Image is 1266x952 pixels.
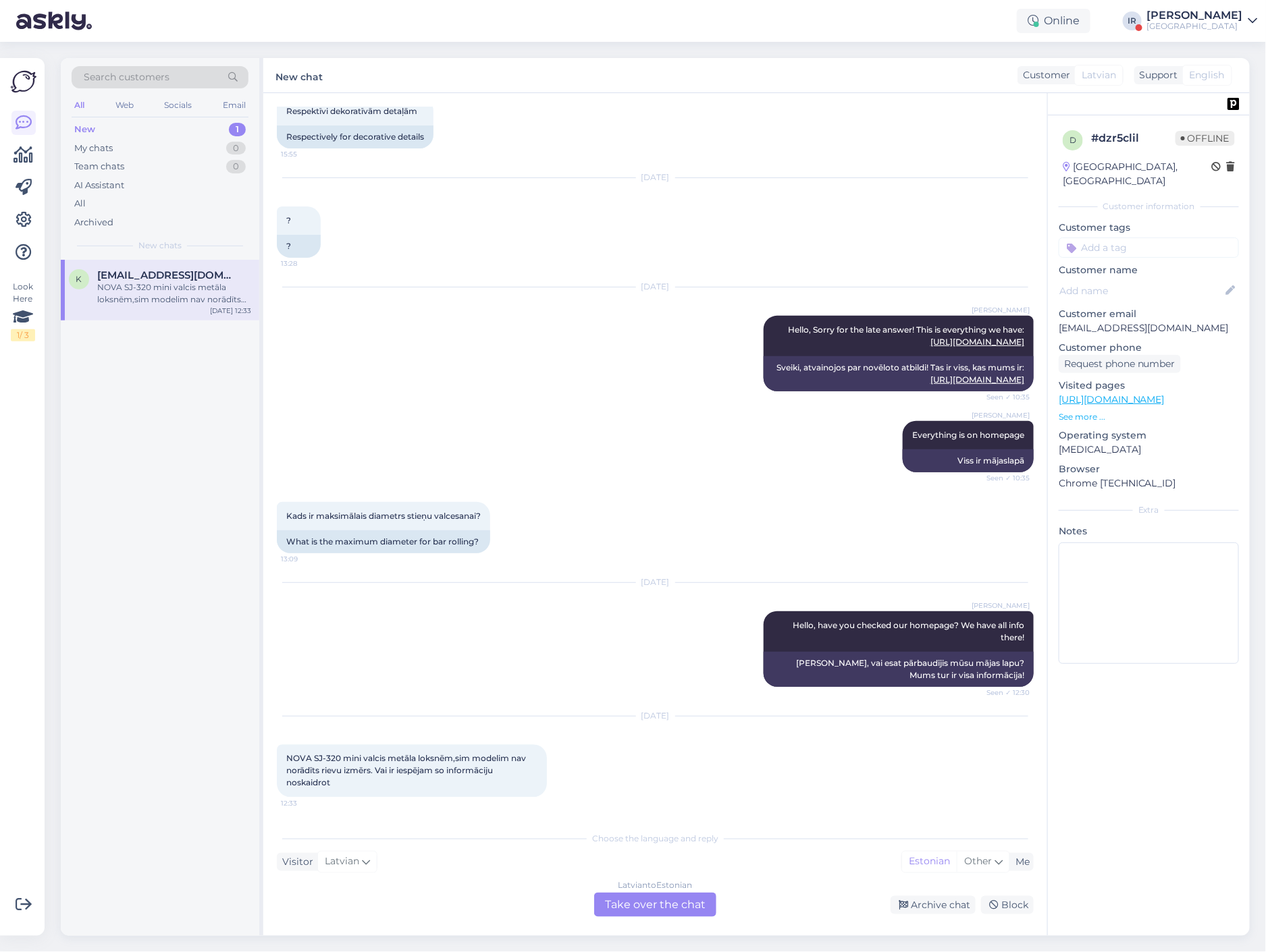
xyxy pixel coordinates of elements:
[277,235,321,258] div: ?
[1059,524,1239,538] p: Notes
[930,374,1024,385] a: [URL][DOMAIN_NAME]
[764,356,1034,391] div: Sveiki, atvainojos par novēloto atbildi! Tas ir viss, kas mums ir:
[72,96,87,114] div: All
[1147,10,1243,21] div: [PERSON_NAME]
[325,854,359,869] span: Latvian
[74,197,86,211] div: All
[1123,11,1142,30] div: IR
[210,306,251,316] div: [DATE] 12:33
[286,511,481,521] span: Kads ir maksimālais diametrs stieņu valcesanai?
[981,896,1034,914] div: Block
[1059,504,1239,516] div: Extra
[1134,68,1178,82] div: Support
[161,96,194,114] div: Socials
[618,879,693,891] div: Latvian to Estonian
[1059,200,1239,213] div: Customer information
[11,281,35,341] div: Look Here
[277,125,433,148] div: Respectively for decorative details
[912,430,1024,440] span: Everything is on homepage
[1059,443,1239,457] p: [MEDICAL_DATA]
[84,70,169,84] span: Search customers
[277,833,1034,845] div: Choose the language and reply
[972,600,1030,611] span: [PERSON_NAME]
[1091,130,1176,146] div: # dzr5clil
[220,96,248,114] div: Email
[277,576,1034,588] div: [DATE]
[277,281,1034,293] div: [DATE]
[964,855,992,867] span: Other
[1059,428,1239,443] p: Operating system
[1063,160,1212,188] div: [GEOGRAPHIC_DATA], [GEOGRAPHIC_DATA]
[1059,321,1239,335] p: [EMAIL_ADDRESS][DOMAIN_NAME]
[903,449,1034,472] div: Viss ir mājaslapā
[1147,21,1243,32] div: [GEOGRAPHIC_DATA]
[277,855,313,869] div: Visitor
[11,69,36,94] img: Askly Logo
[972,410,1030,420] span: [PERSON_NAME]
[1059,221,1239,235] p: Customer tags
[1190,68,1225,82] span: English
[1059,476,1239,491] p: Chrome [TECHNICAL_ID]
[1059,411,1239,423] p: See more ...
[74,179,124,192] div: AI Assistant
[1228,98,1240,110] img: pd
[1147,10,1258,32] a: [PERSON_NAME][GEOGRAPHIC_DATA]
[97,281,251,306] div: NOVA SJ-320 mini valcis metāla loksnēm,sim modelim nav norādīts rievu izmērs. Vai ir iespējam so ...
[229,123,246,136] div: 1
[1176,131,1235,146] span: Offline
[972,305,1030,315] span: [PERSON_NAME]
[1059,341,1239,355] p: Customer phone
[226,142,246,155] div: 0
[74,123,95,136] div: New
[793,620,1026,642] span: Hello, have you checked our homepage? We have all info there!
[275,66,323,84] label: New chat
[764,652,1034,687] div: [PERSON_NAME], vai esat pārbaudījis mūsu mājas lapu? Mums tur ir visa informācija!
[1059,355,1181,373] div: Request phone number
[979,688,1030,698] span: Seen ✓ 12:30
[1070,135,1076,145] span: d
[1059,393,1165,405] a: [URL][DOMAIN_NAME]
[788,325,1024,347] span: Hello, Sorry for the late answer! This is everything we have:
[277,710,1034,722] div: [DATE]
[97,269,238,281] span: klucis2003@gmail.com
[113,96,136,114] div: Web
[281,258,332,269] span: 13:28
[1010,855,1030,869] div: Me
[979,473,1030,483] span: Seen ✓ 10:35
[286,754,528,788] span: NOVA SJ-320 mini valcis metāla loksnēm,sim modelim nav norādīts rievu izmērs. Vai ir iespējam so ...
[1017,9,1090,33] div: Online
[277,171,1034,184] div: [DATE]
[1018,68,1070,82] div: Customer
[286,215,291,225] span: ?
[891,896,976,914] div: Archive chat
[594,893,716,917] div: Take over the chat
[1082,68,1116,82] span: Latvian
[226,160,246,173] div: 0
[281,798,332,808] span: 12:33
[979,392,1030,402] span: Seen ✓ 10:35
[1059,462,1239,476] p: Browser
[1059,263,1239,277] p: Customer name
[281,149,332,159] span: 15:55
[277,530,490,553] div: What is the maximum diameter for bar rolling?
[74,142,113,155] div: My chats
[1059,307,1239,321] p: Customer email
[930,337,1024,347] a: [URL][DOMAIN_NAME]
[11,329,35,341] div: 1 / 3
[74,216,113,229] div: Archived
[76,274,82,284] span: k
[281,554,332,564] span: 13:09
[138,240,182,252] span: New chats
[902,851,957,872] div: Estonian
[1059,379,1239,393] p: Visited pages
[74,160,124,173] div: Team chats
[286,106,417,116] span: Respektīvi dekoratīvām detaļām
[1059,237,1239,258] input: Add a tag
[1059,283,1223,298] input: Add name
